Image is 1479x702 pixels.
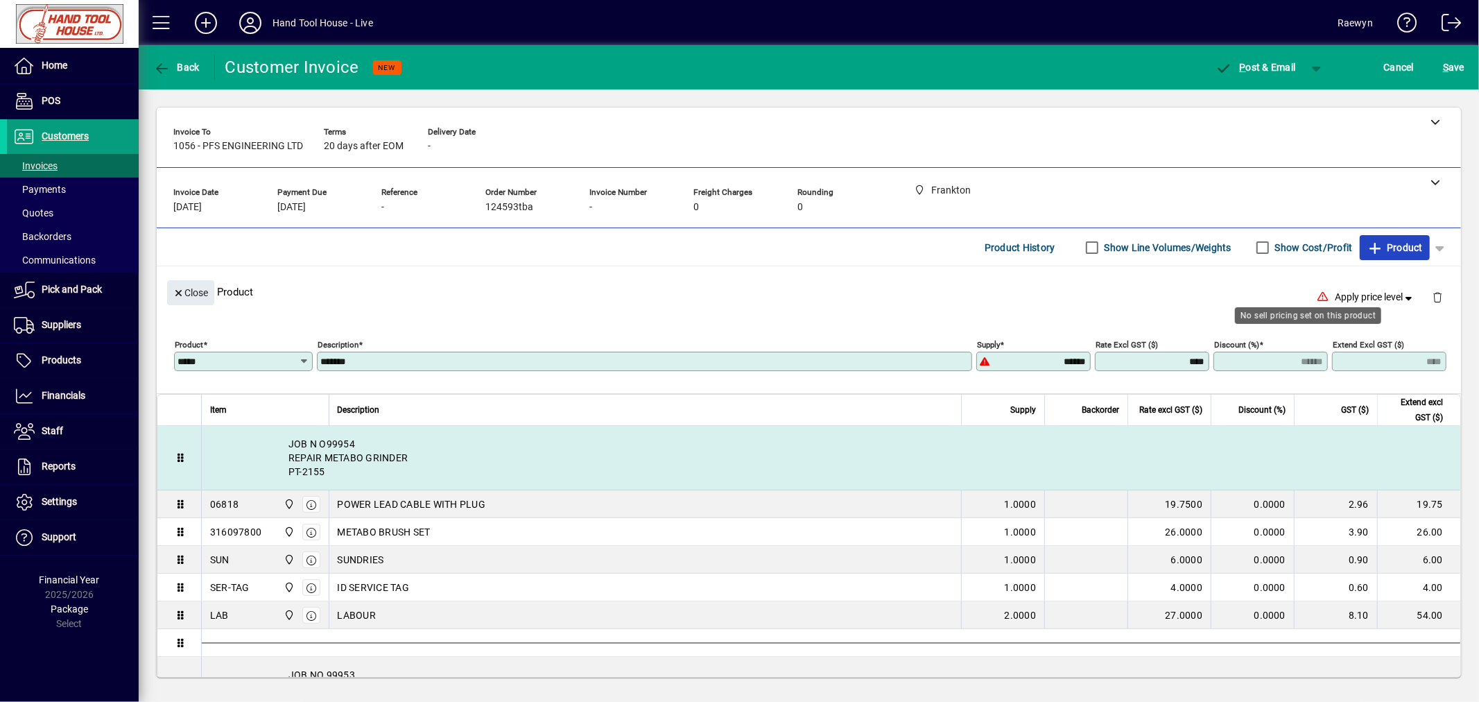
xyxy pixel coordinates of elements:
div: LAB [210,608,229,622]
button: Apply price level [1330,285,1421,310]
span: ID SERVICE TAG [338,581,410,594]
span: Package [51,603,88,615]
span: Staff [42,425,63,436]
span: Rate excl GST ($) [1139,402,1202,418]
div: 316097800 [210,525,261,539]
td: 3.90 [1294,518,1377,546]
div: 06818 [210,497,239,511]
span: ave [1443,56,1464,78]
a: Home [7,49,139,83]
td: 19.75 [1377,490,1460,518]
td: 2.96 [1294,490,1377,518]
span: Frankton [280,552,296,567]
span: - [589,202,592,213]
label: Show Cost/Profit [1272,241,1353,255]
a: Logout [1431,3,1462,48]
span: Financials [42,390,85,401]
span: Customers [42,130,89,142]
span: Home [42,60,67,71]
div: Product [157,266,1461,317]
span: 2.0000 [1005,608,1037,622]
mat-label: Discount (%) [1214,340,1259,350]
span: POS [42,95,60,106]
span: Extend excl GST ($) [1386,395,1443,425]
span: Product [1367,237,1423,259]
span: Frankton [280,497,296,512]
div: 4.0000 [1136,581,1202,594]
button: Post & Email [1209,55,1303,80]
span: LABOUR [338,608,377,622]
td: 0.60 [1294,574,1377,601]
a: Reports [7,450,139,484]
a: Support [7,520,139,555]
a: Staff [7,414,139,449]
button: Cancel [1381,55,1418,80]
span: Close [173,282,209,305]
span: [DATE] [277,202,306,213]
a: Quotes [7,201,139,225]
a: Invoices [7,154,139,178]
div: No sell pricing set on this product [1235,307,1381,324]
span: 0 [693,202,699,213]
span: Product History [985,237,1055,259]
mat-label: Rate excl GST ($) [1096,340,1158,350]
span: 0 [797,202,803,213]
a: POS [7,84,139,119]
span: Pick and Pack [42,284,102,295]
div: Raewyn [1338,12,1373,34]
span: 124593tba [485,202,533,213]
span: Supply [1010,402,1036,418]
app-page-header-button: Delete [1421,291,1454,303]
span: 1056 - PFS ENGINEERING LTD [173,141,303,152]
span: Back [153,62,200,73]
td: 0.0000 [1211,490,1294,518]
span: ost & Email [1216,62,1296,73]
span: Products [42,354,81,366]
span: Backorder [1082,402,1119,418]
button: Product History [979,235,1061,260]
mat-label: Description [318,340,358,350]
button: Product [1360,235,1430,260]
a: Financials [7,379,139,413]
app-page-header-button: Back [139,55,215,80]
span: Quotes [14,207,53,219]
button: Profile [228,10,273,35]
button: Save [1439,55,1468,80]
span: POWER LEAD CABLE WITH PLUG [338,497,486,511]
a: Knowledge Base [1387,3,1417,48]
td: 54.00 [1377,601,1460,629]
span: Description [338,402,380,418]
div: 6.0000 [1136,553,1202,567]
span: Frankton [280,608,296,623]
div: SER-TAG [210,581,250,594]
span: 1.0000 [1005,553,1037,567]
a: Backorders [7,225,139,248]
td: 0.0000 [1211,518,1294,546]
a: Communications [7,248,139,272]
app-page-header-button: Close [164,286,218,298]
span: Reports [42,461,76,472]
div: Hand Tool House - Live [273,12,373,34]
span: Suppliers [42,319,81,330]
span: Settings [42,496,77,507]
span: Item [210,402,227,418]
div: SUN [210,553,230,567]
td: 0.0000 [1211,546,1294,574]
div: 26.0000 [1136,525,1202,539]
span: 1.0000 [1005,497,1037,511]
div: Customer Invoice [225,56,359,78]
td: 0.0000 [1211,574,1294,601]
span: - [381,202,384,213]
button: Add [184,10,228,35]
div: JOB N O99954 REPAIR METABO GRINDER PT-2155 [202,426,1460,490]
a: Pick and Pack [7,273,139,307]
div: 19.7500 [1136,497,1202,511]
td: 26.00 [1377,518,1460,546]
span: S [1443,62,1448,73]
span: Communications [14,255,96,266]
a: Suppliers [7,308,139,343]
button: Back [150,55,203,80]
span: Invoices [14,160,58,171]
td: 8.10 [1294,601,1377,629]
span: Cancel [1384,56,1415,78]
